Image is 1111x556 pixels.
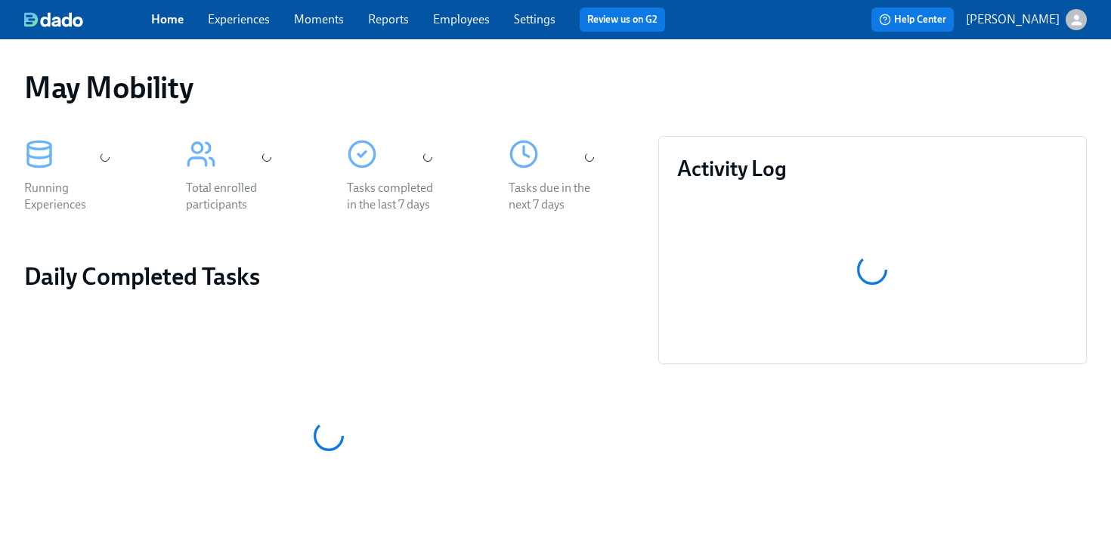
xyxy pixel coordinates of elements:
[580,8,665,32] button: Review us on G2
[24,12,83,27] img: dado
[879,12,946,27] span: Help Center
[24,69,193,106] h1: May Mobility
[433,12,490,26] a: Employees
[587,12,658,27] a: Review us on G2
[208,12,270,26] a: Experiences
[186,180,283,213] div: Total enrolled participants
[514,12,555,26] a: Settings
[966,11,1060,28] p: [PERSON_NAME]
[347,180,444,213] div: Tasks completed in the last 7 days
[151,12,184,26] a: Home
[509,180,605,213] div: Tasks due in the next 7 days
[871,8,954,32] button: Help Center
[24,261,634,292] h2: Daily Completed Tasks
[677,155,1068,182] h3: Activity Log
[24,180,121,213] div: Running Experiences
[24,12,151,27] a: dado
[966,9,1087,30] button: [PERSON_NAME]
[368,12,409,26] a: Reports
[294,12,344,26] a: Moments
